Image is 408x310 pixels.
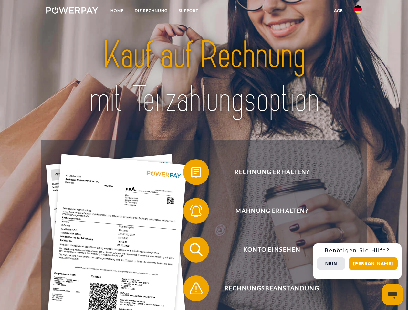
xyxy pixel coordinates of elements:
button: Nein [317,257,345,270]
button: Mahnung erhalten? [183,198,351,224]
img: title-powerpay_de.svg [62,31,346,124]
a: Home [105,5,129,16]
h3: Benötigen Sie Hilfe? [317,247,398,254]
a: SUPPORT [173,5,204,16]
img: logo-powerpay-white.svg [46,7,98,14]
img: de [354,5,362,13]
button: [PERSON_NAME] [349,257,398,270]
button: Rechnungsbeanstandung [183,275,351,301]
img: qb_warning.svg [188,280,204,296]
span: Rechnungsbeanstandung [193,275,351,301]
img: qb_bill.svg [188,164,204,180]
img: qb_bell.svg [188,203,204,219]
a: agb [329,5,349,16]
iframe: Schaltfläche zum Öffnen des Messaging-Fensters [382,284,403,305]
button: Konto einsehen [183,237,351,263]
span: Konto einsehen [193,237,351,263]
img: qb_search.svg [188,242,204,258]
span: Mahnung erhalten? [193,198,351,224]
span: Rechnung erhalten? [193,159,351,185]
div: Schnellhilfe [313,243,402,279]
button: Rechnung erhalten? [183,159,351,185]
a: DIE RECHNUNG [129,5,173,16]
